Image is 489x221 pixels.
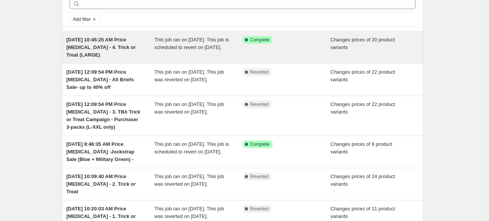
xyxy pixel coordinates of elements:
[330,69,395,82] span: Changes prices of 22 product variants
[154,206,224,219] span: This job ran on [DATE]. This job was reverted on [DATE].
[250,69,269,75] span: Reverted
[330,101,395,115] span: Changes prices of 22 product variants
[250,37,270,43] span: Complete
[250,101,269,107] span: Reverted
[67,69,134,90] span: [DATE] 12:09:54 PM Price [MEDICAL_DATA] - All Briefs Sale- up to 40% off
[67,37,136,58] span: [DATE] 10:45:25 AM Price [MEDICAL_DATA] - 4. Trick or Treat (LARGE)
[330,37,395,50] span: Changes prices of 20 product variants
[154,69,224,82] span: This job ran on [DATE]. This job was reverted on [DATE].
[67,141,135,162] span: [DATE] 8:46:35 AM Price [MEDICAL_DATA] -Jockstrap Sale (Blue + Military Green) -
[250,206,269,212] span: Reverted
[330,141,392,155] span: Changes prices of 8 product variants
[154,37,229,50] span: This job ran on [DATE]. This job is scheduled to revert on [DATE].
[67,174,136,194] span: [DATE] 10:09:40 AM Price [MEDICAL_DATA] - 2. Trick or Treat
[250,174,269,180] span: Reverted
[73,16,91,22] span: Add filter
[330,206,395,219] span: Changes prices of 11 product variants
[70,15,100,24] button: Add filter
[67,101,141,130] span: [DATE] 12:09:54 PM Price [MEDICAL_DATA] - 3. TBô Trick or Treat Campaign - Purchaser 3-packs (L-X...
[154,101,224,115] span: This job ran on [DATE]. This job was reverted on [DATE].
[250,141,270,147] span: Complete
[154,141,229,155] span: This job ran on [DATE]. This job is scheduled to revert on [DATE].
[154,174,224,187] span: This job ran on [DATE]. This job was reverted on [DATE].
[330,174,395,187] span: Changes prices of 24 product variants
